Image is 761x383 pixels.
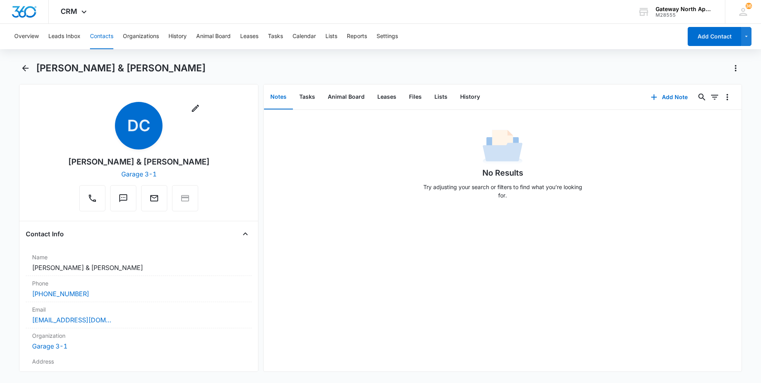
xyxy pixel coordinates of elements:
button: Back [19,62,31,75]
a: Email [141,197,167,204]
button: Leases [371,85,403,109]
h1: No Results [482,167,523,179]
span: CRM [61,7,77,15]
button: Animal Board [196,24,231,49]
div: account id [656,12,713,18]
h1: [PERSON_NAME] & [PERSON_NAME] [36,62,206,74]
button: Notes [264,85,293,109]
button: Call [79,185,105,211]
span: DC [115,102,163,149]
label: Email [32,305,245,314]
a: [PHONE_NUMBER] [32,289,89,299]
div: account name [656,6,713,12]
img: No Data [483,127,522,167]
div: Email[EMAIL_ADDRESS][DOMAIN_NAME] [26,302,252,328]
button: Filters [708,91,721,103]
button: Actions [729,62,742,75]
button: Overflow Menu [721,91,734,103]
button: Add Note [643,88,696,107]
label: Organization [32,331,245,340]
button: Organizations [123,24,159,49]
button: Email [141,185,167,211]
button: Contacts [90,24,113,49]
div: notifications count [746,3,752,9]
button: Tasks [293,85,321,109]
button: Leads Inbox [48,24,80,49]
button: Files [403,85,428,109]
div: [PERSON_NAME] & [PERSON_NAME] [68,156,210,168]
a: Call [79,197,105,204]
button: History [454,85,486,109]
button: Settings [377,24,398,49]
span: 36 [746,3,752,9]
button: Leases [240,24,258,49]
a: Garage 3-1 [32,342,67,350]
label: Name [32,253,245,261]
a: Text [110,197,136,204]
dd: --- [32,367,245,377]
div: Address--- [26,354,252,380]
button: Lists [428,85,454,109]
button: Search... [696,91,708,103]
button: Tasks [268,24,283,49]
button: Calendar [293,24,316,49]
h4: Contact Info [26,229,64,239]
label: Address [32,357,245,366]
button: History [168,24,187,49]
button: Lists [325,24,337,49]
button: Reports [347,24,367,49]
button: Add Contact [688,27,741,46]
div: Phone[PHONE_NUMBER] [26,276,252,302]
a: Garage 3-1 [121,170,157,178]
button: Animal Board [321,85,371,109]
dd: [PERSON_NAME] & [PERSON_NAME] [32,263,245,272]
button: Close [239,228,252,240]
div: OrganizationGarage 3-1 [26,328,252,354]
a: [EMAIL_ADDRESS][DOMAIN_NAME] [32,315,111,325]
button: Overview [14,24,39,49]
label: Phone [32,279,245,287]
button: Text [110,185,136,211]
p: Try adjusting your search or filters to find what you’re looking for. [419,183,586,199]
div: Name[PERSON_NAME] & [PERSON_NAME] [26,250,252,276]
